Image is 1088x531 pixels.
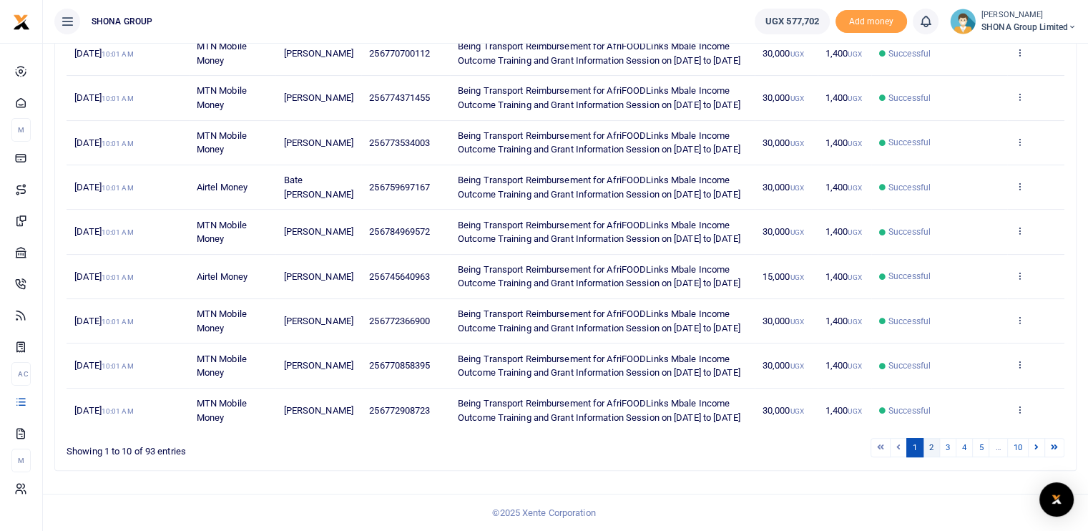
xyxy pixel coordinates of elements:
[790,318,803,326] small: UGX
[197,41,247,66] span: MTN Mobile Money
[102,94,134,102] small: 10:01 AM
[790,140,803,147] small: UGX
[74,360,133,371] span: [DATE]
[825,48,862,59] span: 1,400
[74,92,133,103] span: [DATE]
[939,438,956,457] a: 3
[790,184,803,192] small: UGX
[284,405,353,416] span: [PERSON_NAME]
[74,271,133,282] span: [DATE]
[197,354,247,379] span: MTN Mobile Money
[458,308,740,333] span: Being Transport Reimbursement for AfriFOODLinks Mbale Income Outcome Training and Grant Informati...
[11,118,31,142] li: M
[825,405,862,416] span: 1,400
[888,270,931,283] span: Successful
[102,140,134,147] small: 10:01 AM
[848,184,861,192] small: UGX
[790,228,803,236] small: UGX
[1007,438,1029,457] a: 10
[956,438,973,457] a: 4
[981,9,1077,21] small: [PERSON_NAME]
[197,271,248,282] span: Airtel Money
[102,362,134,370] small: 10:01 AM
[749,9,835,34] li: Wallet ballance
[763,405,804,416] span: 30,000
[763,316,804,326] span: 30,000
[755,9,830,34] a: UGX 577,702
[369,271,430,282] span: 256745640963
[284,226,353,237] span: [PERSON_NAME]
[369,92,430,103] span: 256774371455
[369,48,430,59] span: 256770700112
[835,10,907,34] span: Add money
[284,271,353,282] span: [PERSON_NAME]
[790,50,803,58] small: UGX
[763,271,804,282] span: 15,000
[763,226,804,237] span: 30,000
[848,318,861,326] small: UGX
[1039,482,1074,517] div: Open Intercom Messenger
[197,398,247,423] span: MTN Mobile Money
[458,354,740,379] span: Being Transport Reimbursement for AfriFOODLinks Mbale Income Outcome Training and Grant Informati...
[972,438,989,457] a: 5
[923,438,940,457] a: 2
[888,404,931,417] span: Successful
[102,228,134,236] small: 10:01 AM
[11,362,31,386] li: Ac
[369,405,430,416] span: 256772908723
[888,359,931,372] span: Successful
[458,220,740,245] span: Being Transport Reimbursement for AfriFOODLinks Mbale Income Outcome Training and Grant Informati...
[13,14,30,31] img: logo-small
[835,15,907,26] a: Add money
[74,405,133,416] span: [DATE]
[102,184,134,192] small: 10:01 AM
[950,9,1077,34] a: profile-user [PERSON_NAME] SHONA Group Limited
[458,398,740,423] span: Being Transport Reimbursement for AfriFOODLinks Mbale Income Outcome Training and Grant Informati...
[197,220,247,245] span: MTN Mobile Money
[369,137,430,148] span: 256773534003
[763,137,804,148] span: 30,000
[458,264,740,289] span: Being Transport Reimbursement for AfriFOODLinks Mbale Income Outcome Training and Grant Informati...
[197,85,247,110] span: MTN Mobile Money
[888,136,931,149] span: Successful
[888,315,931,328] span: Successful
[888,181,931,194] span: Successful
[284,48,353,59] span: [PERSON_NAME]
[825,271,862,282] span: 1,400
[74,226,133,237] span: [DATE]
[763,360,804,371] span: 30,000
[102,273,134,281] small: 10:01 AM
[458,85,740,110] span: Being Transport Reimbursement for AfriFOODLinks Mbale Income Outcome Training and Grant Informati...
[848,273,861,281] small: UGX
[102,407,134,415] small: 10:01 AM
[284,316,353,326] span: [PERSON_NAME]
[284,360,353,371] span: [PERSON_NAME]
[369,360,430,371] span: 256770858395
[67,437,476,459] div: Showing 1 to 10 of 93 entries
[458,41,740,66] span: Being Transport Reimbursement for AfriFOODLinks Mbale Income Outcome Training and Grant Informati...
[825,360,862,371] span: 1,400
[790,94,803,102] small: UGX
[835,10,907,34] li: Toup your wallet
[763,92,804,103] span: 30,000
[74,316,133,326] span: [DATE]
[848,407,861,415] small: UGX
[981,21,1077,34] span: SHONA Group Limited
[74,182,133,193] span: [DATE]
[458,175,740,200] span: Being Transport Reimbursement for AfriFOODLinks Mbale Income Outcome Training and Grant Informati...
[825,137,862,148] span: 1,400
[369,226,430,237] span: 256784969572
[888,47,931,60] span: Successful
[102,318,134,326] small: 10:01 AM
[74,48,133,59] span: [DATE]
[950,9,976,34] img: profile-user
[888,92,931,104] span: Successful
[74,137,133,148] span: [DATE]
[86,15,158,28] span: SHONA GROUP
[825,316,862,326] span: 1,400
[763,182,804,193] span: 30,000
[906,438,923,457] a: 1
[790,273,803,281] small: UGX
[197,308,247,333] span: MTN Mobile Money
[825,182,862,193] span: 1,400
